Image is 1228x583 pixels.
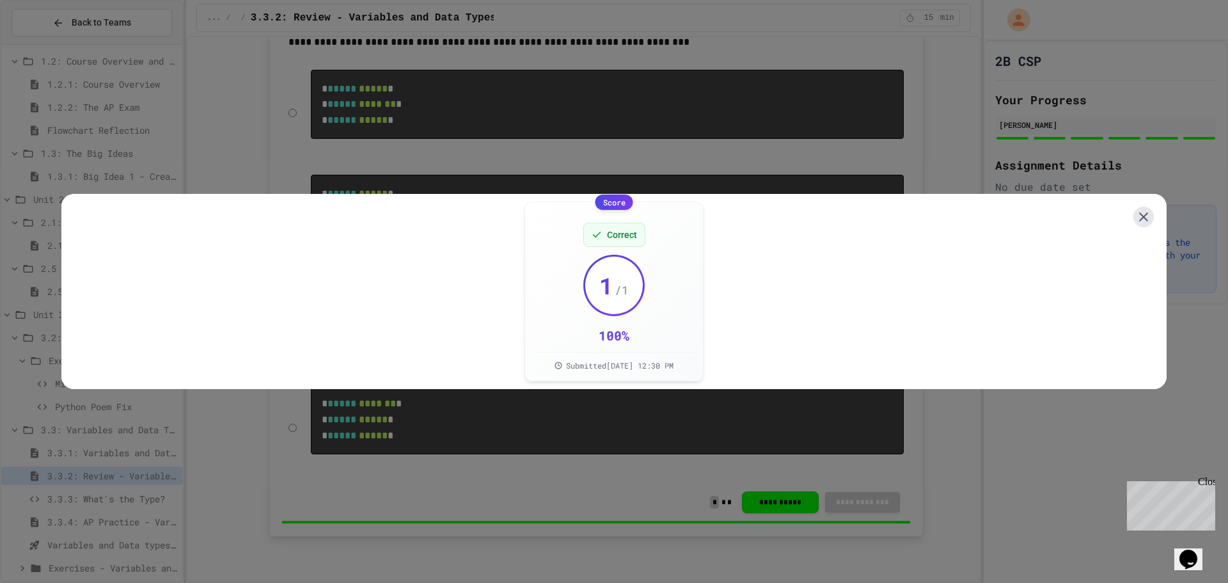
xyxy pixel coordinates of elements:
[5,5,88,81] div: Chat with us now!Close
[607,228,637,241] span: Correct
[599,326,629,344] div: 100 %
[599,273,613,298] span: 1
[1122,476,1215,531] iframe: chat widget
[595,195,633,210] div: Score
[566,360,673,371] span: Submitted [DATE] 12:30 PM
[1174,532,1215,570] iframe: chat widget
[615,281,629,299] span: / 1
